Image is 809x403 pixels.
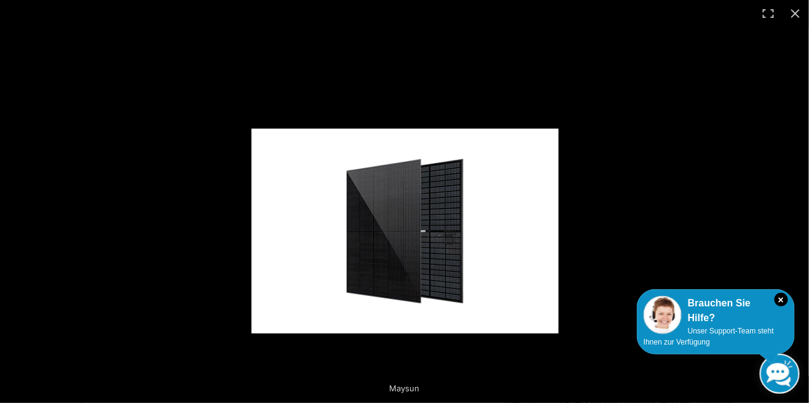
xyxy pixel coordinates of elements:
[644,327,774,346] span: Unser Support-Team steht Ihnen zur Verfügung
[251,129,559,333] img: Maysun-1.webp
[644,296,788,325] div: Brauchen Sie Hilfe?
[775,293,788,306] i: Schließen
[275,376,534,401] div: Maysun
[644,296,682,334] img: Customer service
